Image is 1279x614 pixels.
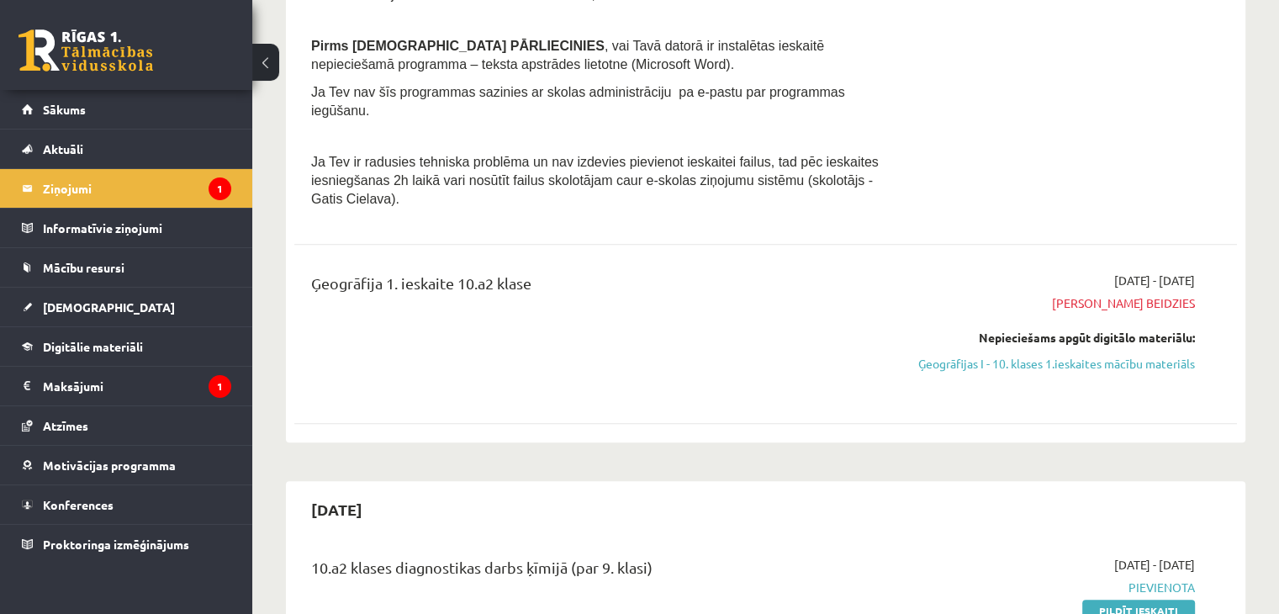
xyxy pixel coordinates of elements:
span: Konferences [43,497,114,512]
span: Atzīmes [43,418,88,433]
a: Ziņojumi1 [22,169,231,208]
span: Pievienota [917,579,1195,596]
a: Mācību resursi [22,248,231,287]
a: Aktuāli [22,130,231,168]
span: Motivācijas programma [43,458,176,473]
a: Rīgas 1. Tālmācības vidusskola [18,29,153,71]
a: Informatīvie ziņojumi [22,209,231,247]
a: Ģeogrāfijas I - 10. klases 1.ieskaites mācību materiāls [917,355,1195,373]
span: [DATE] - [DATE] [1114,272,1195,289]
span: Digitālie materiāli [43,339,143,354]
span: [DATE] - [DATE] [1114,556,1195,574]
a: Digitālie materiāli [22,327,231,366]
span: [PERSON_NAME] beidzies [917,294,1195,312]
span: Ja Tev ir radusies tehniska problēma un nav izdevies pievienot ieskaitei failus, tad pēc ieskaite... [311,155,879,206]
i: 1 [209,177,231,200]
a: Motivācijas programma [22,446,231,484]
a: Proktoringa izmēģinājums [22,525,231,564]
span: Aktuāli [43,141,83,156]
div: Ģeogrāfija 1. ieskaite 10.a2 klase [311,272,892,303]
span: Sākums [43,102,86,117]
span: [DEMOGRAPHIC_DATA] [43,299,175,315]
i: 1 [209,375,231,398]
span: Proktoringa izmēģinājums [43,537,189,552]
legend: Maksājumi [43,367,231,405]
a: Maksājumi1 [22,367,231,405]
a: [DEMOGRAPHIC_DATA] [22,288,231,326]
div: Nepieciešams apgūt digitālo materiālu: [917,329,1195,347]
a: Atzīmes [22,406,231,445]
a: Konferences [22,485,231,524]
span: Pirms [DEMOGRAPHIC_DATA] PĀRLIECINIES [311,39,605,53]
span: , vai Tavā datorā ir instalētas ieskaitē nepieciešamā programma – teksta apstrādes lietotne (Micr... [311,39,824,71]
div: 10.a2 klases diagnostikas darbs ķīmijā (par 9. klasi) [311,556,892,587]
a: Sākums [22,90,231,129]
h2: [DATE] [294,490,379,529]
span: Ja Tev nav šīs programmas sazinies ar skolas administrāciju pa e-pastu par programmas iegūšanu. [311,85,845,118]
legend: Informatīvie ziņojumi [43,209,231,247]
span: Mācību resursi [43,260,124,275]
legend: Ziņojumi [43,169,231,208]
